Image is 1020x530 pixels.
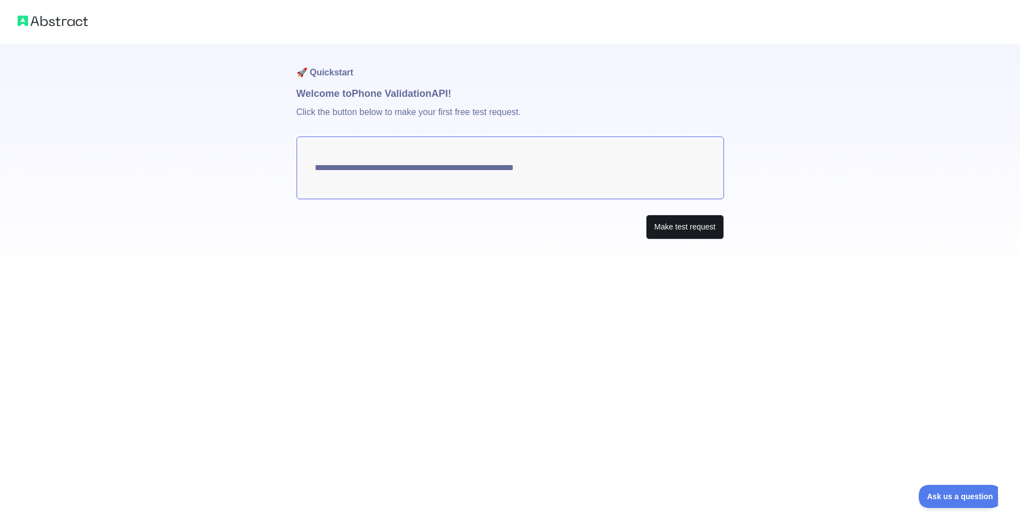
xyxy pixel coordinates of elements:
[297,101,724,136] p: Click the button below to make your first free test request.
[919,485,998,508] iframe: Toggle Customer Support
[297,44,724,86] h1: 🚀 Quickstart
[646,215,723,239] button: Make test request
[18,13,88,29] img: Abstract logo
[297,86,724,101] h1: Welcome to Phone Validation API!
